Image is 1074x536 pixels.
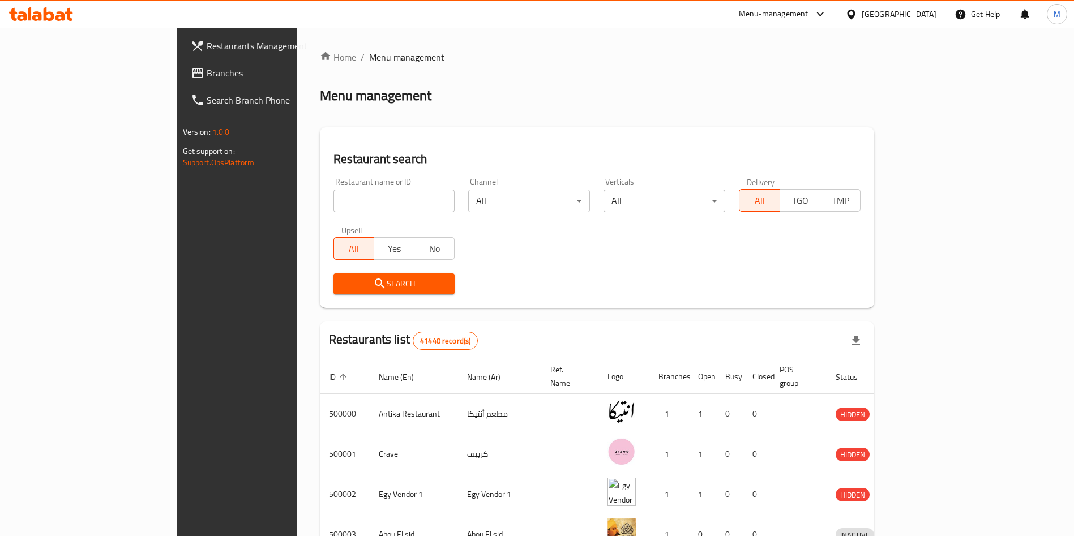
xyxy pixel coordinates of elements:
span: Name (En) [379,370,429,384]
span: HIDDEN [836,488,870,501]
td: Egy Vendor 1 [370,474,458,514]
span: All [744,192,775,209]
div: Total records count [413,332,478,350]
a: Restaurants Management [182,32,357,59]
span: Menu management [369,50,444,64]
th: Logo [598,359,649,394]
h2: Menu management [320,87,431,105]
td: Crave [370,434,458,474]
div: Export file [842,327,870,354]
div: All [604,190,725,212]
td: Egy Vendor 1 [458,474,541,514]
button: TGO [780,189,820,212]
span: Status [836,370,872,384]
h2: Restaurant search [333,151,861,168]
td: 1 [689,394,716,434]
span: Search Branch Phone [207,93,348,107]
span: HIDDEN [836,448,870,461]
img: Antika Restaurant [607,397,636,426]
img: Crave [607,438,636,466]
label: Upsell [341,226,362,234]
td: 0 [716,474,743,514]
button: All [739,189,780,212]
input: Search for restaurant name or ID.. [333,190,455,212]
td: مطعم أنتيكا [458,394,541,434]
nav: breadcrumb [320,50,875,64]
div: HIDDEN [836,408,870,421]
th: Branches [649,359,689,394]
span: No [419,241,450,257]
button: Search [333,273,455,294]
th: Open [689,359,716,394]
td: 0 [716,434,743,474]
td: 0 [743,394,771,434]
button: All [333,237,374,260]
span: Ref. Name [550,363,585,390]
span: TGO [785,192,816,209]
a: Branches [182,59,357,87]
a: Support.OpsPlatform [183,155,255,170]
td: Antika Restaurant [370,394,458,434]
span: M [1054,8,1060,20]
td: 0 [743,474,771,514]
td: كرييف [458,434,541,474]
span: POS group [780,363,813,390]
div: Menu-management [739,7,808,21]
div: [GEOGRAPHIC_DATA] [862,8,936,20]
td: 1 [649,434,689,474]
span: Restaurants Management [207,39,348,53]
label: Delivery [747,178,775,186]
button: No [414,237,455,260]
td: 1 [649,474,689,514]
button: Yes [374,237,414,260]
a: Search Branch Phone [182,87,357,114]
button: TMP [820,189,861,212]
span: TMP [825,192,856,209]
li: / [361,50,365,64]
span: 1.0.0 [212,125,230,139]
span: Version: [183,125,211,139]
span: Yes [379,241,410,257]
img: Egy Vendor 1 [607,478,636,506]
span: 41440 record(s) [413,336,477,346]
td: 1 [689,474,716,514]
span: Get support on: [183,144,235,158]
span: Search [343,277,446,291]
h2: Restaurants list [329,331,478,350]
th: Busy [716,359,743,394]
div: All [468,190,590,212]
span: Branches [207,66,348,80]
span: Name (Ar) [467,370,515,384]
span: HIDDEN [836,408,870,421]
td: 1 [689,434,716,474]
span: All [339,241,370,257]
span: ID [329,370,350,384]
td: 0 [716,394,743,434]
td: 1 [649,394,689,434]
td: 0 [743,434,771,474]
th: Closed [743,359,771,394]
